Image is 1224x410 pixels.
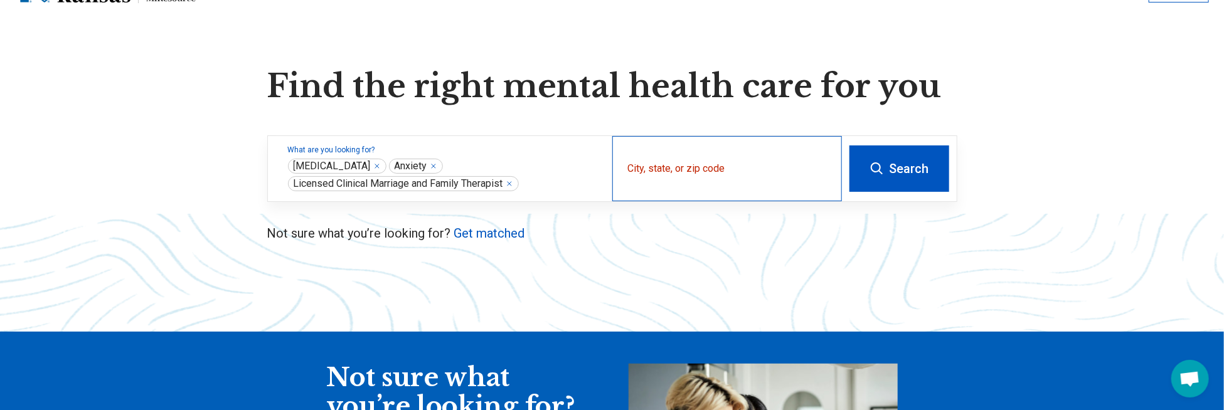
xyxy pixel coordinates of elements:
[288,146,597,154] label: What are you looking for?
[373,162,381,170] button: Depression
[1171,360,1209,397] div: Open chat
[267,224,957,242] p: Not sure what you’re looking for?
[454,226,525,241] a: Get matched
[430,162,437,170] button: Anxiety
[506,180,513,187] button: Licensed Clinical Marriage and Family Therapist
[288,159,386,174] div: Depression
[849,145,949,192] button: Search
[288,176,519,191] div: Licensed Clinical Marriage and Family Therapist
[389,159,443,174] div: Anxiety
[267,68,957,105] h1: Find the right mental health care for you
[294,177,503,190] span: Licensed Clinical Marriage and Family Therapist
[395,160,427,172] span: Anxiety
[294,160,371,172] span: [MEDICAL_DATA]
